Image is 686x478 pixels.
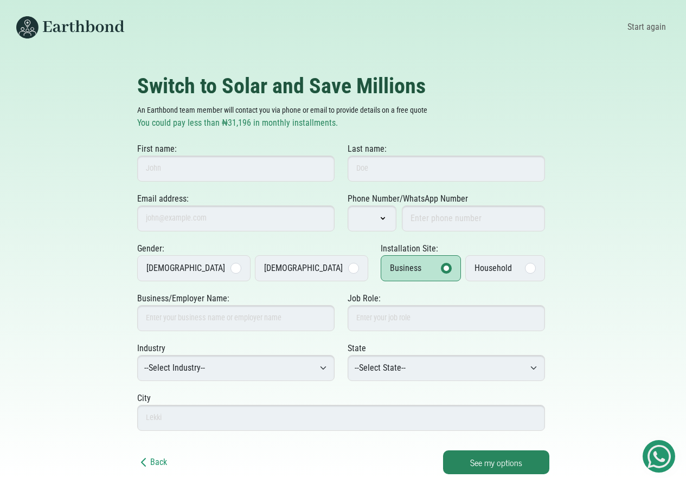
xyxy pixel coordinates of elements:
small: An Earthbond team member will contact you via phone or email to provide details on a free quote [137,106,427,114]
label: Business/Employer Name: [137,292,229,305]
div: Business [390,262,421,275]
label: Gender: [137,242,164,255]
label: Job Role: [348,292,381,305]
h2: Switch to Solar and Save Millions [137,73,549,99]
input: Lekki [137,405,545,431]
button: See my options [443,450,549,474]
label: Last name: [348,143,387,156]
label: Email address: [137,192,189,205]
a: Start again [624,18,670,36]
input: Enter your job role [348,305,545,331]
input: Enter phone number [402,205,545,231]
input: Enter your business name or employer name [137,305,335,331]
label: Industry [137,342,165,355]
input: Doe [348,156,545,182]
label: Installation Site: [381,242,438,255]
a: Back [137,457,167,467]
img: Get Started On Earthbond Via Whatsapp [647,445,671,468]
label: First name: [137,143,177,156]
input: John [137,156,335,182]
div: [DEMOGRAPHIC_DATA] [146,262,225,275]
p: You could pay less than ₦31,196 in monthly installments. [137,117,549,130]
label: City [137,392,151,405]
div: Household [475,262,512,275]
label: State [348,342,366,355]
label: Phone Number/WhatsApp Number [348,192,468,205]
img: Earthbond's long logo for desktop view [16,16,125,38]
div: [DEMOGRAPHIC_DATA] [264,262,343,275]
input: john@example.com [137,205,335,231]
